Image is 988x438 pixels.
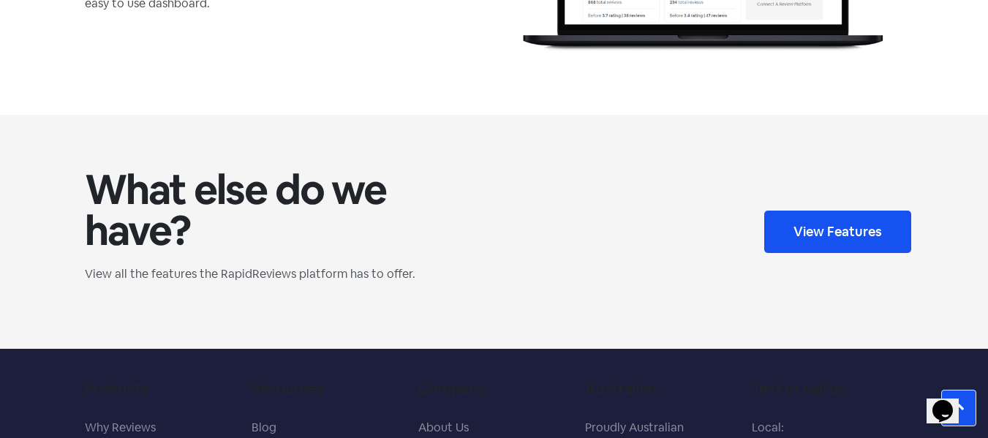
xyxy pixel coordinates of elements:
p: View all the features the RapidReviews platform has to offer. [85,265,487,283]
a: Blog [252,420,276,435]
h5: Products [85,380,237,397]
h5: Resources [252,380,404,397]
h5: Company [418,380,570,397]
a: Why Reviews [85,420,156,435]
h5: Australian [585,380,737,397]
iframe: chat widget [927,380,973,423]
h5: Text or call us. [752,380,904,397]
h2: What else do we have? [85,169,487,251]
span: View Features [793,225,882,238]
a: About Us [418,420,469,435]
a: View Features [764,211,911,253]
